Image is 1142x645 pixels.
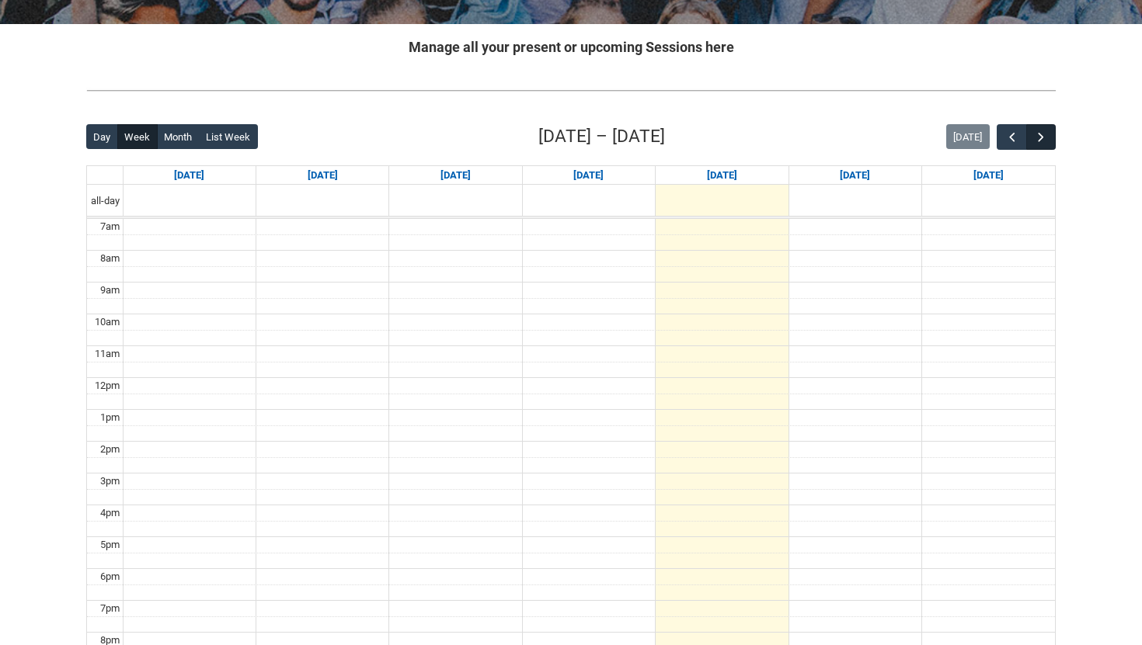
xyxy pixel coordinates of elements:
h2: Manage all your present or upcoming Sessions here [86,36,1056,57]
a: Go to September 1, 2025 [305,166,341,185]
img: REDU_GREY_LINE [86,82,1056,99]
button: Next Week [1026,124,1056,150]
a: Go to September 6, 2025 [970,166,1007,185]
div: 3pm [97,473,123,489]
a: Go to September 2, 2025 [437,166,474,185]
button: Day [86,124,118,149]
div: 5pm [97,537,123,553]
div: 11am [92,346,123,362]
a: Go to September 3, 2025 [570,166,607,185]
div: 2pm [97,442,123,457]
a: Go to September 4, 2025 [704,166,740,185]
div: 8am [97,251,123,266]
button: Previous Week [997,124,1026,150]
button: List Week [199,124,258,149]
h2: [DATE] – [DATE] [538,123,665,150]
div: 4pm [97,505,123,521]
a: Go to September 5, 2025 [837,166,873,185]
div: 10am [92,314,123,330]
span: all-day [88,193,123,209]
div: 12pm [92,378,123,394]
button: [DATE] [946,124,990,149]
button: Week [117,124,158,149]
div: 7pm [97,601,123,616]
button: Month [157,124,200,149]
div: 7am [97,219,123,234]
div: 9am [97,283,123,298]
div: 6pm [97,569,123,584]
a: Go to August 31, 2025 [171,166,207,185]
div: 1pm [97,410,123,425]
